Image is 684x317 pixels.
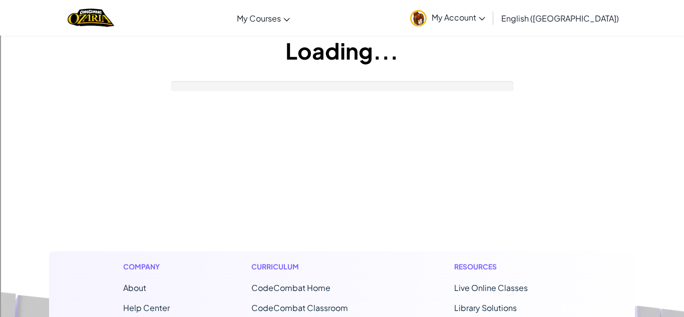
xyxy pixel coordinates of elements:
a: My Account [405,2,490,34]
span: My Account [432,12,485,23]
span: My Courses [237,13,281,24]
a: English ([GEOGRAPHIC_DATA]) [496,5,624,32]
img: avatar [410,10,427,27]
img: Home [68,8,114,28]
span: English ([GEOGRAPHIC_DATA]) [501,13,619,24]
a: My Courses [232,5,295,32]
a: Ozaria by CodeCombat logo [68,8,114,28]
